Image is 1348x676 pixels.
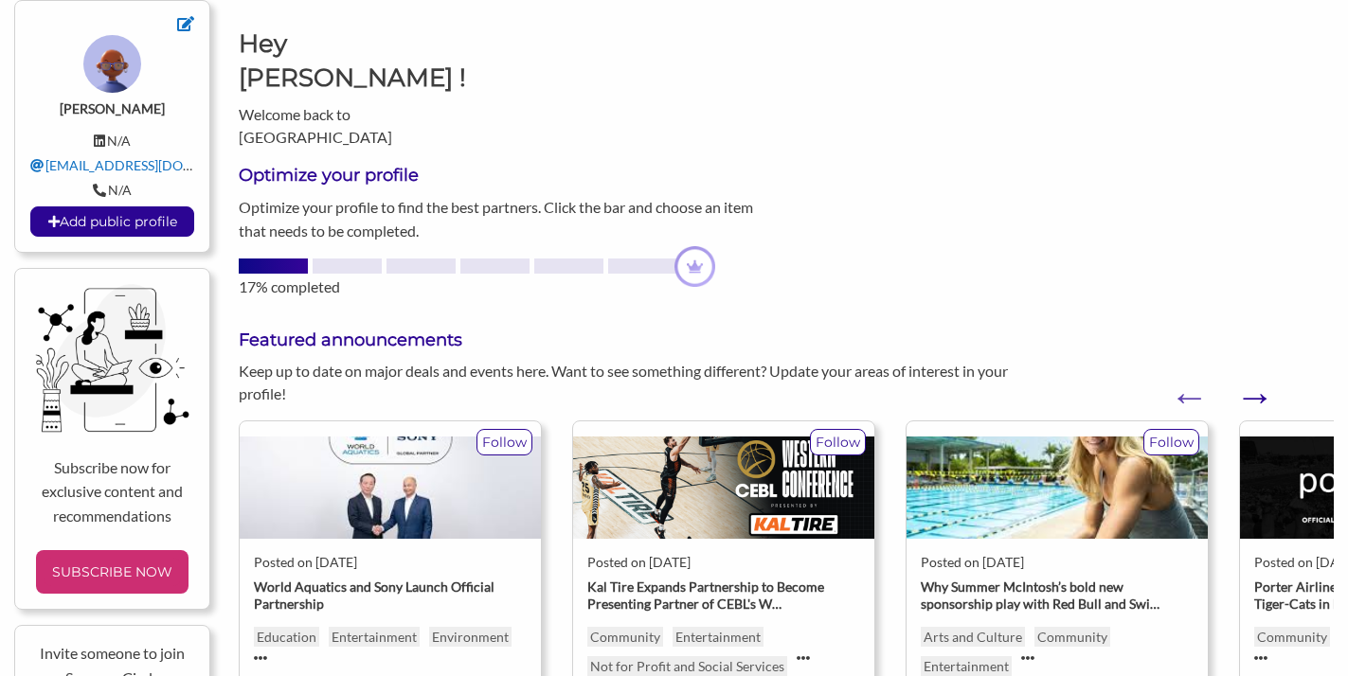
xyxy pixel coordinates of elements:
p: Community [587,627,663,647]
p: Entertainment [673,627,764,647]
h1: Hey [PERSON_NAME] ! [239,27,491,96]
p: Follow [477,430,531,454]
a: Environment [429,627,512,647]
a: [EMAIL_ADDRESS][DOMAIN_NAME] [30,157,268,173]
p: Community [1034,627,1110,647]
div: Posted on [DATE] [587,554,860,571]
strong: World Aquatics and Sony Launch Official Partnership [254,578,494,612]
div: Keep up to date on major deals and events here. Want to see something different? Update your area... [225,360,1067,405]
span: N/A [107,133,131,149]
div: Welcome back to [GEOGRAPHIC_DATA] [225,27,505,149]
h3: Featured announcements [239,329,1334,352]
p: Community [1254,627,1330,647]
p: Not for Profit and Social Services [587,656,787,676]
h3: Optimize your profile [239,164,772,187]
div: 17% completed [239,276,772,298]
div: Posted on [DATE] [254,554,527,571]
a: Education [254,627,319,647]
img: mbrq5vomape4ryp1xqgr.jpg [907,436,1208,540]
img: dashboard-profile-progress-crown-a4ad1e52.png [674,246,715,287]
a: SUBSCRIBE NOW [44,558,181,586]
a: Entertainment [329,627,420,647]
img: ToyFaces_Colored_BG_8_cw6kwm [83,35,141,93]
strong: Kal Tire Expands Partnership to Become Presenting Partner of CEBL's W … [587,578,824,612]
p: Add public profile [31,207,193,236]
strong: [PERSON_NAME] [60,100,165,116]
p: Follow [811,430,865,454]
strong: Why Summer McIntosh’s bold new sponsorship play with Red Bull and Swi … [921,578,1159,612]
button: Previous [1170,378,1189,397]
p: Follow [1144,430,1198,454]
p: Entertainment [921,656,1012,676]
a: Add public profile [30,206,194,237]
div: N/A [30,182,194,199]
p: Arts and Culture [921,627,1025,647]
img: h0xtwkeivwipjzazdber.jpg [240,436,541,540]
img: dashboard-subscribe-d8af307e.png [30,284,194,433]
img: bgrqiwovppwopjjk4mrb.png [573,436,874,540]
button: Next [1235,378,1254,397]
div: Posted on [DATE] [921,554,1194,571]
p: Optimize your profile to find the best partners. Click the bar and choose an item that needs to b... [239,195,772,243]
p: Subscribe now for exclusive content and recommendations [30,455,194,528]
